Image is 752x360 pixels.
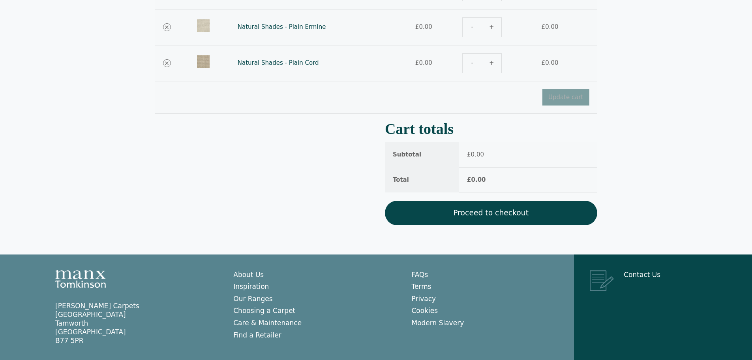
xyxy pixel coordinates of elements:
a: Remove Natural Shades - Plain Ermine from cart [163,23,171,31]
a: Modern Slavery [412,319,464,327]
bdi: 0.00 [467,176,486,183]
a: Natural Shades - Plain Ermine [238,23,326,30]
bdi: 0.00 [415,59,432,66]
a: Choosing a Carpet [233,307,295,315]
a: Privacy [412,295,436,303]
bdi: 0.00 [415,23,432,30]
a: Remove Natural Shades - Plain Cord from cart [163,59,171,67]
a: Find a Retailer [233,331,281,339]
bdi: 0.00 [542,23,559,30]
a: About Us [233,271,264,279]
a: Care & Maintenance [233,319,302,327]
p: [PERSON_NAME] Carpets [GEOGRAPHIC_DATA] Tamworth [GEOGRAPHIC_DATA] B77 5PR [55,302,218,345]
span: £ [467,176,471,183]
span: £ [542,59,546,66]
button: Update cart [542,89,589,106]
img: natural beige [197,55,210,68]
a: Proceed to checkout [385,201,597,225]
bdi: 0.00 [542,59,559,66]
th: Total [385,168,459,193]
a: Our Ranges [233,295,272,303]
span: £ [415,23,419,30]
span: £ [467,151,471,158]
img: Manx Tomkinson Logo [55,270,106,288]
th: Subtotal [385,142,459,168]
a: FAQs [412,271,428,279]
a: Cookies [412,307,438,315]
a: Terms [412,283,431,290]
span: £ [542,23,546,30]
a: Natural Shades - Plain Cord [238,59,319,66]
a: Contact Us [624,271,660,279]
a: Inspiration [233,283,269,290]
img: Plain soft cream [197,19,210,32]
span: £ [415,59,419,66]
bdi: 0.00 [467,151,484,158]
h2: Cart totals [385,123,597,135]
